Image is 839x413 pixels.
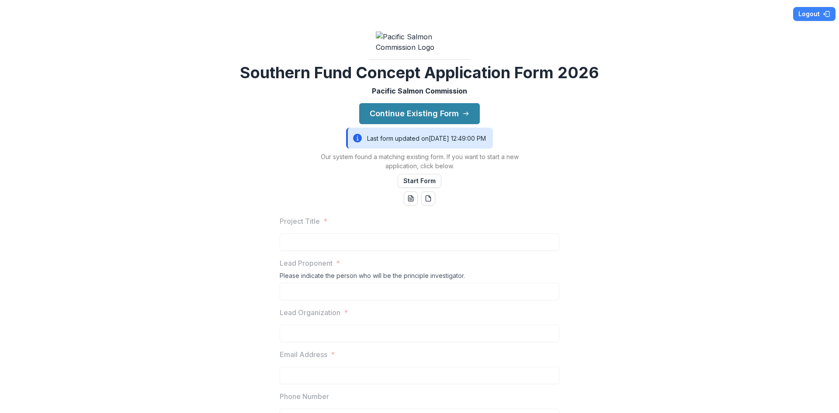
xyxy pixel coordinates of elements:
p: Lead Proponent [280,258,333,268]
button: Continue Existing Form [359,103,480,124]
button: Logout [793,7,836,21]
p: Project Title [280,216,320,226]
button: word-download [404,191,418,205]
p: Our system found a matching existing form. If you want to start a new application, click below. [310,152,529,170]
div: Please indicate the person who will be the principle investigator. [280,272,559,283]
p: Phone Number [280,391,329,402]
button: pdf-download [421,191,435,205]
div: Last form updated on [DATE] 12:49:00 PM [346,128,493,149]
p: Email Address [280,349,327,360]
button: Start Form [398,174,441,188]
p: Pacific Salmon Commission [372,86,467,96]
p: Lead Organization [280,307,340,318]
img: Pacific Salmon Commission Logo [376,31,463,52]
h2: Southern Fund Concept Application Form 2026 [240,63,599,82]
